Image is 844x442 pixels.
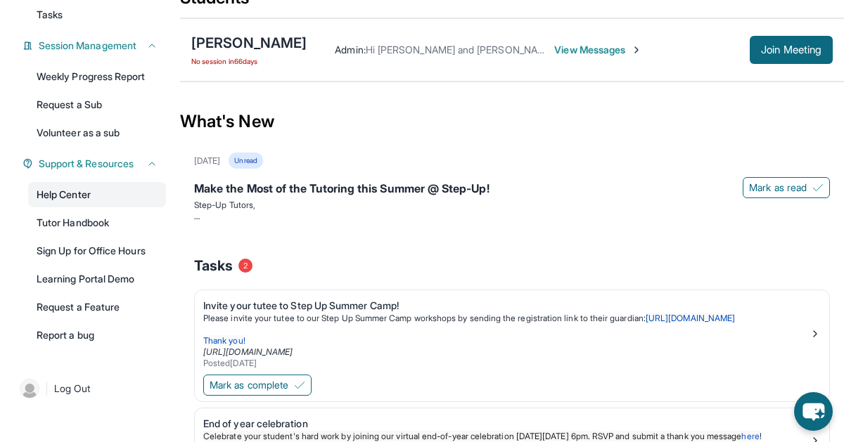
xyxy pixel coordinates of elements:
span: Tasks [37,8,63,22]
a: [URL][DOMAIN_NAME] [646,313,735,323]
span: Support & Resources [39,157,134,171]
div: Posted [DATE] [203,358,810,369]
div: Invite your tutee to Step Up Summer Camp! [203,299,810,313]
button: Mark as complete [203,375,312,396]
p: Please invite your tutee to our Step Up Summer Camp workshops by sending the registration link to... [203,313,810,324]
a: Sign Up for Office Hours [28,238,166,264]
span: Session Management [39,39,136,53]
a: Request a Feature [28,294,166,320]
div: [PERSON_NAME] [191,33,307,53]
button: chat-button [794,392,833,431]
a: here [741,431,759,441]
span: Thank you! [203,335,245,346]
span: No session in 66 days [191,56,307,67]
button: Join Meeting [750,36,833,64]
a: Weekly Progress Report [28,64,166,89]
a: Learning Portal Demo [28,266,166,292]
a: Tasks [28,2,166,27]
div: End of year celebration [203,417,810,431]
div: [DATE] [194,155,220,167]
span: Admin : [335,44,365,56]
span: 2 [238,259,252,273]
a: [URL][DOMAIN_NAME] [203,346,293,357]
span: Tasks [194,256,233,275]
img: Mark as read [812,182,824,193]
div: What's New [180,91,844,152]
span: View Messages [554,43,642,57]
a: |Log Out [14,373,166,404]
a: Tutor Handbook [28,210,166,235]
p: ! [203,431,810,442]
span: | [45,380,49,397]
a: Invite your tutee to Step Up Summer Camp!Please invite your tutee to our Step Up Summer Camp work... [195,290,829,372]
div: Unread [229,152,262,169]
a: Request a Sub [28,92,166,117]
button: Mark as read [743,177,830,198]
span: Mark as read [749,181,807,195]
img: Chevron-Right [631,44,642,56]
a: Report a bug [28,323,166,348]
a: Help Center [28,182,166,207]
img: Mark as complete [294,379,305,391]
div: Make the Most of the Tutoring this Summer @ Step-Up! [194,180,830,200]
span: Log Out [54,382,91,396]
span: Celebrate your student's hard work by joining our virtual end-of-year celebration [DATE][DATE] 6p... [203,431,741,441]
button: Session Management [33,39,158,53]
a: Volunteer as a sub [28,120,166,145]
span: Mark as complete [210,378,288,392]
img: user-img [20,379,39,398]
span: Join Meeting [761,46,821,54]
button: Support & Resources [33,157,158,171]
p: Step-Up Tutors, [194,200,830,211]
